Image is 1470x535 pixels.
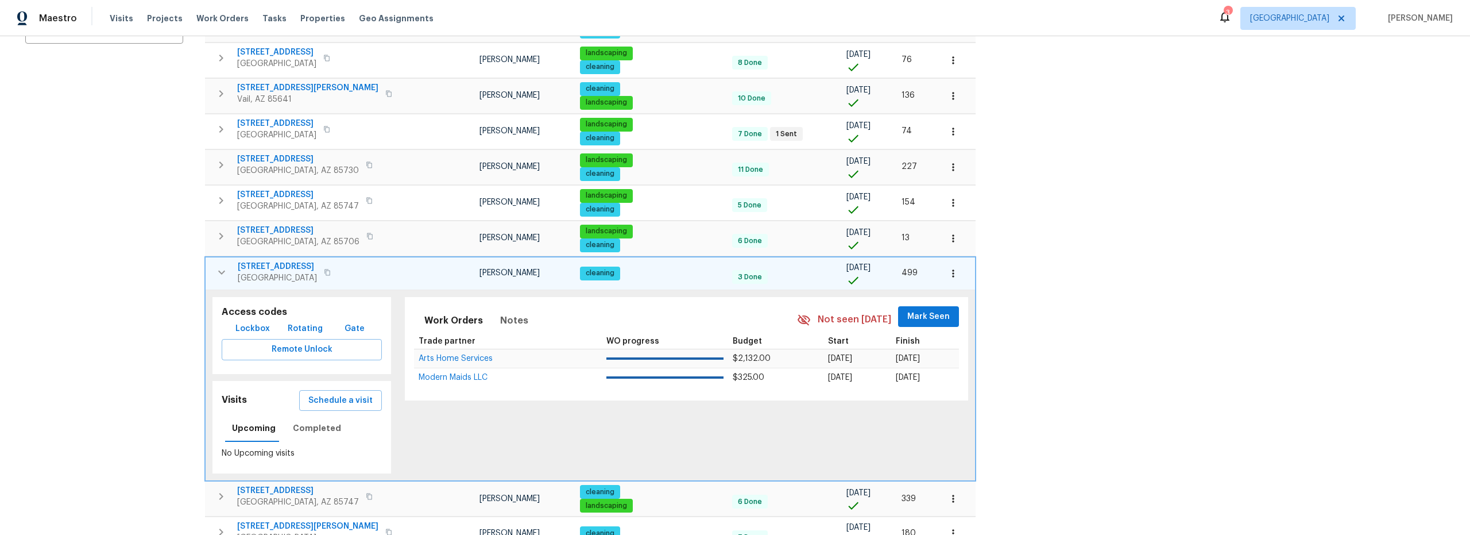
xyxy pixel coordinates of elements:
[479,91,540,99] span: [PERSON_NAME]
[237,118,316,129] span: [STREET_ADDRESS]
[846,489,871,497] span: [DATE]
[733,337,762,345] span: Budget
[479,163,540,171] span: [PERSON_NAME]
[293,421,341,436] span: Completed
[581,62,619,72] span: cleaning
[479,127,540,135] span: [PERSON_NAME]
[733,236,767,246] span: 6 Done
[419,355,493,363] span: Arts Home Services
[237,496,359,508] span: [GEOGRAPHIC_DATA], AZ 85747
[733,374,764,382] span: $325.00
[581,120,632,129] span: landscaping
[771,129,802,139] span: 1 Sent
[308,394,373,408] span: Schedule a visit
[147,13,183,24] span: Projects
[902,269,918,277] span: 499
[237,153,359,165] span: [STREET_ADDRESS]
[479,269,540,277] span: [PERSON_NAME]
[581,205,619,214] span: cleaning
[479,198,540,206] span: [PERSON_NAME]
[288,322,323,336] span: Rotating
[232,421,276,436] span: Upcoming
[846,86,871,94] span: [DATE]
[846,193,871,201] span: [DATE]
[237,189,359,201] span: [STREET_ADDRESS]
[581,487,619,497] span: cleaning
[733,355,771,363] span: $2,132.00
[902,56,912,64] span: 76
[733,272,767,282] span: 3 Done
[419,355,493,362] a: Arts Home Services
[235,322,270,336] span: Lockbox
[237,485,359,496] span: [STREET_ADDRESS]
[238,272,317,284] span: [GEOGRAPHIC_DATA]
[898,306,959,328] button: Mark Seen
[581,98,632,107] span: landscaping
[238,261,317,272] span: [STREET_ADDRESS]
[424,313,483,329] span: Work Orders
[581,226,632,236] span: landscaping
[237,165,359,176] span: [GEOGRAPHIC_DATA], AZ 85730
[222,448,382,460] p: No Upcoming visits
[299,390,382,411] button: Schedule a visit
[896,355,920,363] span: [DATE]
[818,313,891,326] span: Not seen [DATE]
[828,374,852,382] span: [DATE]
[902,234,910,242] span: 13
[581,268,619,278] span: cleaning
[581,191,632,201] span: landscaping
[237,225,359,236] span: [STREET_ADDRESS]
[902,495,916,503] span: 339
[902,91,915,99] span: 136
[359,13,434,24] span: Geo Assignments
[581,84,619,94] span: cleaning
[341,322,369,336] span: Gate
[237,521,378,532] span: [STREET_ADDRESS][PERSON_NAME]
[733,94,770,103] span: 10 Done
[479,234,540,242] span: [PERSON_NAME]
[581,501,632,511] span: landscaping
[733,58,767,68] span: 8 Done
[231,342,373,357] span: Remote Unlock
[419,374,488,381] a: Modern Maids LLC
[479,56,540,64] span: [PERSON_NAME]
[846,524,871,532] span: [DATE]
[237,82,378,94] span: [STREET_ADDRESS][PERSON_NAME]
[196,13,249,24] span: Work Orders
[846,264,871,272] span: [DATE]
[902,198,915,206] span: 154
[907,310,950,324] span: Mark Seen
[902,163,917,171] span: 227
[733,497,767,507] span: 6 Done
[902,127,912,135] span: 74
[237,129,316,141] span: [GEOGRAPHIC_DATA]
[500,313,528,329] span: Notes
[606,337,659,345] span: WO progress
[581,48,632,58] span: landscaping
[419,337,475,345] span: Trade partner
[733,129,767,139] span: 7 Done
[828,355,852,363] span: [DATE]
[237,201,359,212] span: [GEOGRAPHIC_DATA], AZ 85747
[581,169,619,179] span: cleaning
[581,133,619,143] span: cleaning
[222,394,247,406] h5: Visits
[222,339,382,360] button: Remote Unlock
[237,94,378,105] span: Vail, AZ 85641
[222,306,382,318] h5: Access codes
[1250,13,1329,24] span: [GEOGRAPHIC_DATA]
[39,13,77,24] span: Maestro
[262,14,287,22] span: Tasks
[581,155,632,165] span: landscaping
[1224,7,1232,18] div: 3
[846,51,871,59] span: [DATE]
[828,337,849,345] span: Start
[237,47,316,58] span: [STREET_ADDRESS]
[419,374,488,382] span: Modern Maids LLC
[479,495,540,503] span: [PERSON_NAME]
[733,201,766,210] span: 5 Done
[110,13,133,24] span: Visits
[896,337,920,345] span: Finish
[283,318,327,340] button: Rotating
[237,58,316,70] span: [GEOGRAPHIC_DATA]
